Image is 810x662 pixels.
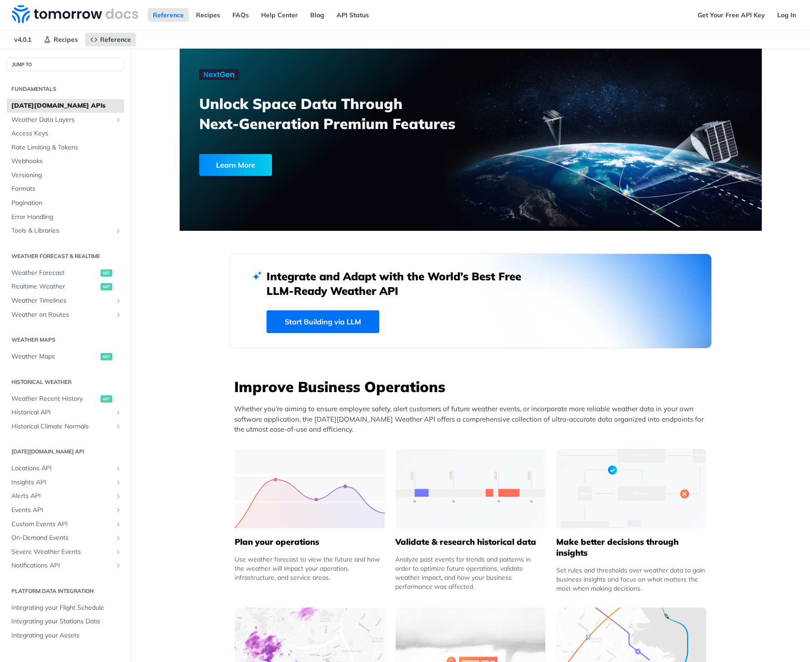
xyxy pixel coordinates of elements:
a: Alerts APIShow subpages for Alerts API [7,489,124,503]
span: get [101,269,112,277]
button: Show subpages for Weather on Routes [115,311,122,319]
a: Pagination [7,196,124,210]
span: Rate Limiting & Tokens [11,143,122,152]
button: Show subpages for On-Demand Events [115,534,122,542]
span: Locations API [11,464,112,473]
span: Reference [100,35,131,44]
span: Events API [11,506,112,515]
span: Weather Forecast [11,269,98,278]
span: Insights API [11,478,112,487]
a: Custom Events APIShow subpages for Custom Events API [7,518,124,531]
a: Integrating your Flight Schedule [7,601,124,615]
span: Weather Data Layers [11,115,112,124]
a: Weather on RoutesShow subpages for Weather on Routes [7,308,124,322]
span: Historical API [11,408,112,417]
div: Learn More [199,154,272,176]
a: Reference [85,33,136,46]
a: Reference [148,8,189,22]
span: get [101,353,112,360]
button: Show subpages for Severe Weather Events [115,548,122,556]
a: Historical Climate NormalsShow subpages for Historical Climate Normals [7,420,124,433]
button: Show subpages for Historical API [115,409,122,416]
a: Get Your Free API Key [693,8,770,22]
a: On-Demand EventsShow subpages for On-Demand Events [7,531,124,545]
h2: [DATE][DOMAIN_NAME] API [7,448,124,456]
span: Recipes [54,35,78,44]
span: Alerts API [11,492,112,501]
a: Integrating your Stations Data [7,615,124,628]
span: Notifications API [11,561,112,570]
div: Set rules and thresholds over weather data to gain business insights and focus on what matters th... [556,566,706,593]
a: Tools & LibrariesShow subpages for Tools & Libraries [7,224,124,238]
button: JUMP TO [7,58,124,71]
img: 13d7ca0-group-496-2.svg [396,449,546,528]
div: Analyze past events for trends and patterns in order to optimize future operations, validate weat... [395,555,545,591]
h2: Historical Weather [7,378,124,386]
a: API Status [332,8,374,22]
a: Help Center [256,8,303,22]
span: Webhooks [11,157,122,166]
a: Recipes [39,33,83,46]
a: Integrating your Assets [7,629,124,642]
a: Weather Mapsget [7,350,124,363]
span: Weather on Routes [11,310,112,319]
a: [DATE][DOMAIN_NAME] APIs [7,99,124,113]
button: Show subpages for Insights API [115,479,122,486]
a: Weather TimelinesShow subpages for Weather Timelines [7,294,124,308]
span: Historical Climate Normals [11,422,112,431]
h2: Fundamentals [7,85,124,93]
a: Formats [7,182,124,196]
h3: Improve Business Operations [234,377,712,397]
a: FAQs [227,8,254,22]
h5: Validate & research historical data [395,537,545,548]
div: Use weather forecast to view the future and how the weather will impact your operation, infrastru... [235,555,385,582]
button: Show subpages for Notifications API [115,562,122,569]
span: Tools & Libraries [11,226,112,235]
span: Error Handling [11,213,122,222]
p: Whether you’re aiming to ensure employee safety, alert customers of future weather events, or inc... [234,404,712,435]
button: Show subpages for Weather Data Layers [115,116,122,124]
h2: Platform DATA integration [7,587,124,595]
a: Realtime Weatherget [7,280,124,294]
h2: Weather Forecast & realtime [7,252,124,260]
a: Recipes [191,8,225,22]
span: Formats [11,184,122,194]
span: get [101,283,112,290]
a: Blog [305,8,329,22]
a: Webhooks [7,154,124,168]
a: Locations APIShow subpages for Locations API [7,462,124,475]
button: Show subpages for Custom Events API [115,521,122,528]
a: Learn More [199,154,424,176]
a: Weather Forecastget [7,266,124,280]
span: Weather Recent History [11,394,98,403]
button: Show subpages for Historical Climate Normals [115,423,122,430]
a: Rate Limiting & Tokens [7,141,124,154]
a: Error Handling [7,210,124,224]
span: Versioning [11,171,122,180]
a: Events APIShow subpages for Events API [7,503,124,517]
span: Integrating your Flight Schedule [11,603,122,612]
a: Historical APIShow subpages for Historical API [7,406,124,419]
span: Weather Timelines [11,296,112,305]
a: Notifications APIShow subpages for Notifications API [7,559,124,572]
a: Versioning [7,169,124,182]
a: Insights APIShow subpages for Insights API [7,476,124,489]
button: Show subpages for Tools & Libraries [115,227,122,234]
a: Access Keys [7,127,124,140]
a: Weather Data LayersShow subpages for Weather Data Layers [7,113,124,127]
span: Realtime Weather [11,282,98,291]
h2: Integrate and Adapt with the World’s Best Free LLM-Ready Weather API [267,269,535,298]
span: [DATE][DOMAIN_NAME] APIs [11,101,122,110]
a: Severe Weather EventsShow subpages for Severe Weather Events [7,545,124,559]
h3: Unlock Space Data Through Next-Generation Premium Features [199,94,481,134]
span: Access Keys [11,129,122,138]
button: Show subpages for Events API [115,507,122,514]
button: Show subpages for Alerts API [115,493,122,500]
a: Weather Recent Historyget [7,392,124,406]
img: Tomorrow.io Weather API Docs [12,5,138,23]
h2: Weather Maps [7,336,124,344]
a: Log In [772,8,801,22]
span: v4.0.1 [9,33,36,46]
h5: Make better decisions through insights [556,537,706,558]
img: 39565e8-group-4962x.svg [235,449,385,528]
